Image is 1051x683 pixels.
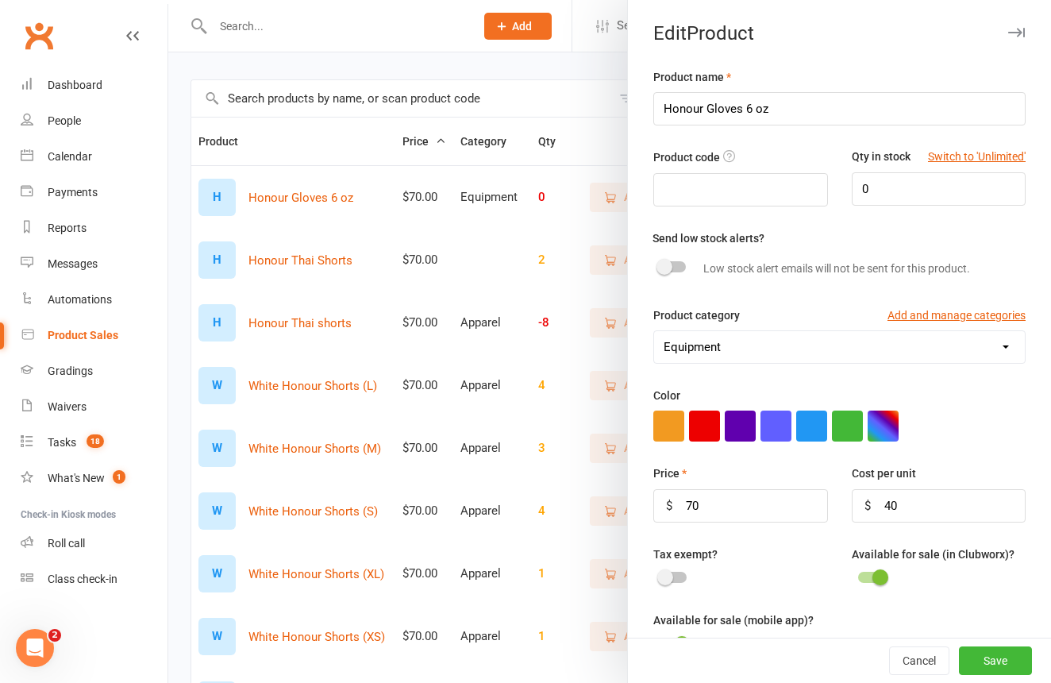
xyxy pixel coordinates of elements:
div: Dashboard [48,79,102,91]
label: Available for sale (in Clubworx)? [852,546,1014,563]
div: Calendar [48,150,92,163]
iframe: Intercom live chat [16,629,54,667]
div: Messages [48,257,98,270]
div: Tasks [48,436,76,449]
a: Automations [21,282,167,318]
span: 1 [113,470,125,484]
div: Gradings [48,365,93,377]
a: Tasks 18 [21,425,167,461]
label: Send low stock alerts? [653,230,764,247]
a: People [21,103,167,139]
label: Product code [653,149,720,166]
a: Dashboard [21,68,167,103]
div: $ [864,496,871,515]
label: Low stock alert emails will not be sent for this product. [703,260,970,277]
a: What's New1 [21,461,167,496]
div: Roll call [48,537,85,550]
div: Payments [48,186,98,199]
label: Available for sale (mobile app)? [653,612,814,629]
div: Product Sales [48,329,118,341]
label: Tax exempt? [653,546,718,563]
label: Cost per unit [852,465,916,482]
button: Add and manage categories [887,307,1026,324]
label: Price [653,465,687,482]
a: Messages [21,246,167,282]
div: $ [666,496,672,515]
div: People [48,114,81,127]
label: Qty in stock [852,148,910,165]
a: Class kiosk mode [21,561,167,597]
button: Save [959,646,1032,675]
a: Reports [21,210,167,246]
div: Automations [48,293,112,306]
div: Edit Product [628,22,1051,44]
a: Product Sales [21,318,167,353]
a: Waivers [21,389,167,425]
div: Class check-in [48,573,117,585]
a: Payments [21,175,167,210]
div: Waivers [48,400,87,413]
label: Product category [653,307,740,324]
button: Switch to 'Unlimited' [928,148,1026,165]
label: Product name [653,68,731,86]
a: Calendar [21,139,167,175]
span: 18 [87,434,104,448]
a: Gradings [21,353,167,389]
label: Color [653,387,680,404]
a: Clubworx [19,16,59,56]
div: What's New [48,472,105,484]
div: Reports [48,222,87,234]
a: Roll call [21,526,167,561]
span: 2 [48,629,61,642]
button: Cancel [889,646,949,675]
